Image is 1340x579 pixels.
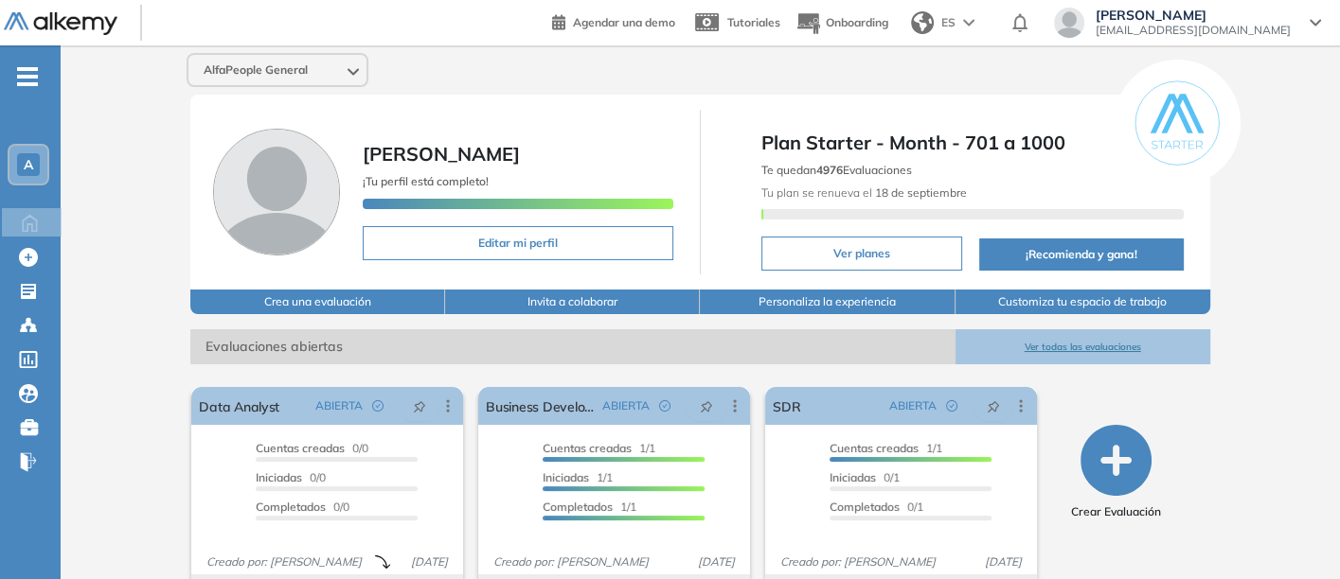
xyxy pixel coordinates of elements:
span: Cuentas creadas [543,441,632,455]
button: Onboarding [795,3,888,44]
span: Iniciadas [256,470,302,484]
span: [DATE] [690,553,742,570]
span: 1/1 [830,441,942,455]
button: pushpin [686,391,727,421]
img: world [911,11,934,34]
span: Tu plan se renueva el [761,185,967,200]
a: Data Analyst [199,387,279,425]
span: [DATE] [977,553,1029,570]
a: Business Development Specialist [486,387,595,425]
span: ABIERTA [602,397,650,414]
span: 0/1 [830,500,923,514]
span: Completados [543,500,613,514]
span: ABIERTA [889,397,937,414]
span: check-circle [946,400,957,412]
span: 1/1 [543,500,636,514]
span: check-circle [372,400,384,412]
button: Ver todas las evaluaciones [956,329,1210,364]
span: Iniciadas [543,470,589,484]
button: Ver planes [761,237,962,271]
span: [PERSON_NAME] [1096,8,1291,23]
button: pushpin [399,391,440,421]
span: Te quedan Evaluaciones [761,163,912,177]
span: Evaluaciones abiertas [190,329,955,364]
button: Customiza tu espacio de trabajo [956,289,1210,314]
span: Onboarding [826,15,888,29]
span: pushpin [700,398,713,413]
span: Completados [256,500,326,514]
button: Personaliza la experiencia [700,289,955,314]
span: pushpin [987,398,1000,413]
i: - [17,75,38,79]
span: [EMAIL_ADDRESS][DOMAIN_NAME] [1096,23,1291,38]
span: check-circle [659,400,670,412]
span: Tutoriales [727,15,780,29]
img: Foto de perfil [213,129,340,255]
button: Crea una evaluación [190,289,445,314]
span: Cuentas creadas [830,441,919,455]
span: Creado por: [PERSON_NAME] [486,553,656,570]
span: 0/1 [830,470,900,484]
span: ABIERTA [315,397,363,414]
button: Crear Evaluación [1071,425,1161,520]
span: Agendar una demo [573,15,675,29]
span: 0/0 [256,500,349,514]
span: Crear Evaluación [1071,503,1161,520]
span: pushpin [413,398,426,413]
span: Completados [830,500,900,514]
span: 1/1 [543,470,613,484]
span: AlfaPeople General [204,62,308,78]
span: Plan Starter - Month - 701 a 1000 [761,129,1184,157]
span: [PERSON_NAME] [363,142,520,166]
span: Creado por: [PERSON_NAME] [773,553,943,570]
span: 0/0 [256,470,326,484]
span: [DATE] [403,553,456,570]
button: Invita a colaborar [445,289,700,314]
a: SDR [773,387,800,425]
button: ¡Recomienda y gana! [979,238,1184,271]
img: Logo [4,12,117,36]
span: ¡Tu perfil está completo! [363,174,489,188]
b: 4976 [816,163,843,177]
a: Agendar una demo [552,9,675,32]
button: Editar mi perfil [363,226,673,260]
span: ES [941,14,956,31]
b: 18 de septiembre [872,185,967,200]
span: 1/1 [543,441,655,455]
span: A [24,157,33,172]
span: 0/0 [256,441,368,455]
span: Creado por: [PERSON_NAME] [199,553,369,570]
span: Iniciadas [830,470,876,484]
span: Cuentas creadas [256,441,345,455]
img: arrow [963,19,974,26]
button: pushpin [973,391,1014,421]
